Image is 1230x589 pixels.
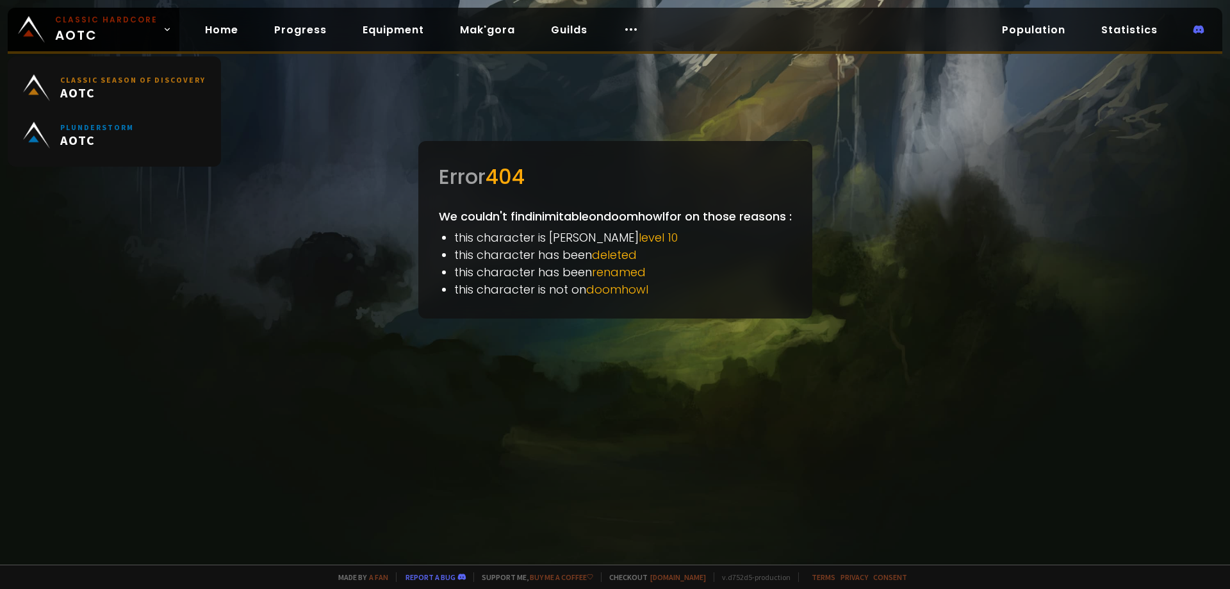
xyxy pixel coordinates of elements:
[264,17,337,43] a: Progress
[55,14,158,45] span: AOTC
[15,112,213,159] a: PlunderstormAOTC
[406,572,455,582] a: Report a bug
[592,264,646,280] span: renamed
[486,162,525,191] span: 404
[714,572,791,582] span: v. d752d5 - production
[55,14,158,26] small: Classic Hardcore
[450,17,525,43] a: Mak'gora
[1091,17,1168,43] a: Statistics
[992,17,1076,43] a: Population
[601,572,706,582] span: Checkout
[454,246,792,263] li: this character has been
[639,229,678,245] span: level 10
[541,17,598,43] a: Guilds
[331,572,388,582] span: Made by
[8,8,179,51] a: Classic HardcoreAOTC
[473,572,593,582] span: Support me,
[369,572,388,582] a: a fan
[812,572,835,582] a: Terms
[454,263,792,281] li: this character has been
[60,132,134,148] span: AOTC
[195,17,249,43] a: Home
[873,572,907,582] a: Consent
[586,281,648,297] span: doomhowl
[454,281,792,298] li: this character is not on
[418,141,812,319] div: We couldn't find inimitable on doomhowl for on those reasons :
[454,229,792,246] li: this character is [PERSON_NAME]
[15,64,213,112] a: Classic Season of DiscoveryAOTC
[530,572,593,582] a: Buy me a coffee
[60,75,206,85] small: Classic Season of Discovery
[592,247,637,263] span: deleted
[840,572,868,582] a: Privacy
[60,122,134,132] small: Plunderstorm
[650,572,706,582] a: [DOMAIN_NAME]
[439,162,792,192] div: Error
[352,17,434,43] a: Equipment
[60,85,206,101] span: AOTC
